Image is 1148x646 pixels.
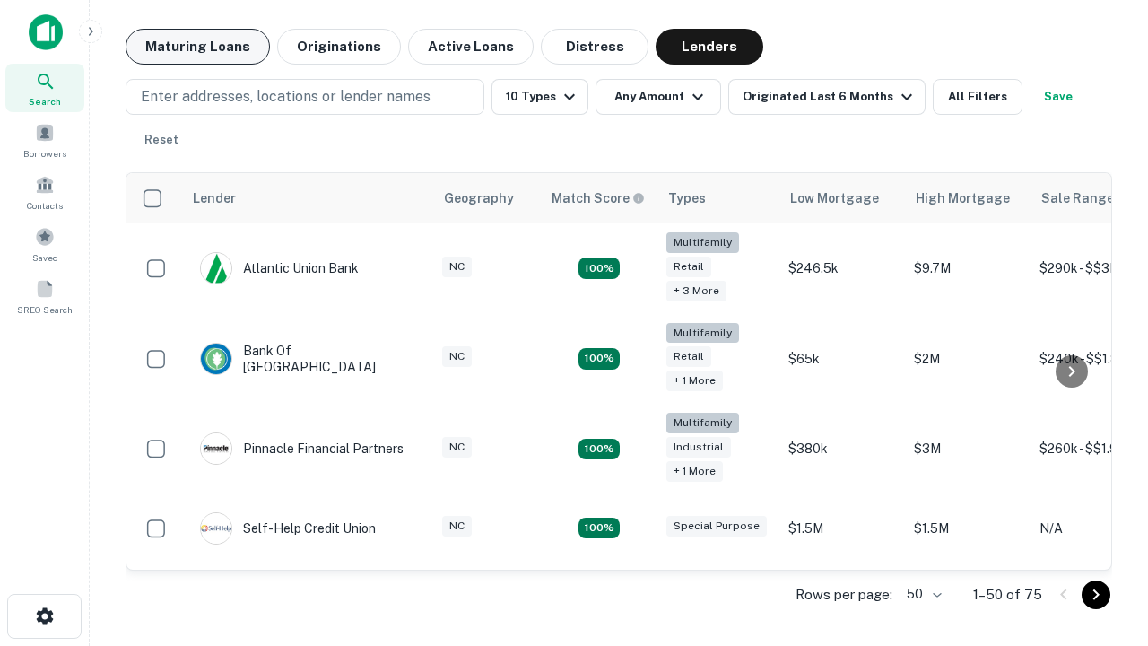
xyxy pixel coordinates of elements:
img: picture [201,253,231,284]
div: Multifamily [666,232,739,253]
span: Contacts [27,198,63,213]
div: Low Mortgage [790,188,879,209]
div: Matching Properties: 13, hasApolloMatch: undefined [578,439,620,460]
div: Industrial [666,437,731,458]
button: Save your search to get updates of matches that match your search criteria. [1030,79,1087,115]
div: Sale Range [1041,188,1114,209]
span: SREO Search [17,302,73,317]
img: picture [201,344,231,374]
button: Active Loans [408,29,534,65]
div: Self-help Credit Union [200,512,376,545]
div: Special Purpose [666,516,767,537]
button: Lenders [656,29,763,65]
div: Matching Properties: 11, hasApolloMatch: undefined [578,518,620,539]
img: picture [201,433,231,464]
a: Search [5,64,84,112]
div: Geography [444,188,514,209]
div: Originated Last 6 Months [743,86,918,108]
td: $2M [905,314,1031,405]
img: capitalize-icon.png [29,14,63,50]
td: $380k [779,404,905,494]
button: Originations [277,29,401,65]
button: Maturing Loans [126,29,270,65]
div: Multifamily [666,413,739,433]
td: $1.5M [905,494,1031,563]
span: Search [29,94,61,109]
div: + 3 more [666,281,726,301]
button: Distress [541,29,648,65]
th: Capitalize uses an advanced AI algorithm to match your search with the best lender. The match sco... [541,173,657,223]
td: $246.5k [779,223,905,314]
div: NC [442,257,472,277]
div: High Mortgage [916,188,1010,209]
div: 50 [900,581,944,607]
th: High Mortgage [905,173,1031,223]
span: Saved [32,250,58,265]
th: Types [657,173,779,223]
div: Lender [193,188,236,209]
td: $1.5M [779,494,905,563]
th: Low Mortgage [779,173,905,223]
a: Contacts [5,168,84,216]
button: All Filters [933,79,1022,115]
div: Capitalize uses an advanced AI algorithm to match your search with the best lender. The match sco... [552,188,645,208]
div: NC [442,346,472,367]
div: + 1 more [666,371,723,391]
td: $9.7M [905,223,1031,314]
div: Matching Properties: 10, hasApolloMatch: undefined [578,258,620,279]
a: SREO Search [5,272,84,320]
div: NC [442,437,472,458]
button: Reset [133,122,190,158]
p: Enter addresses, locations or lender names [141,86,430,108]
th: Geography [433,173,541,223]
div: Types [668,188,706,209]
div: Retail [666,257,711,277]
td: $65k [779,314,905,405]
p: Rows per page: [796,584,892,606]
span: Borrowers [23,146,66,161]
button: Enter addresses, locations or lender names [126,79,484,115]
button: Originated Last 6 Months [728,79,926,115]
div: + 1 more [666,461,723,482]
button: Go to next page [1082,581,1110,609]
button: Any Amount [596,79,721,115]
h6: Match Score [552,188,641,208]
div: Atlantic Union Bank [200,252,359,284]
td: $3M [905,404,1031,494]
a: Saved [5,220,84,268]
div: Multifamily [666,323,739,344]
iframe: Chat Widget [1058,445,1148,531]
button: 10 Types [491,79,588,115]
div: Pinnacle Financial Partners [200,432,404,465]
img: picture [201,513,231,544]
div: NC [442,516,472,537]
a: Borrowers [5,116,84,164]
p: 1–50 of 75 [973,584,1042,606]
div: Bank Of [GEOGRAPHIC_DATA] [200,343,415,375]
div: Retail [666,346,711,367]
th: Lender [182,173,433,223]
div: Matching Properties: 17, hasApolloMatch: undefined [578,348,620,370]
